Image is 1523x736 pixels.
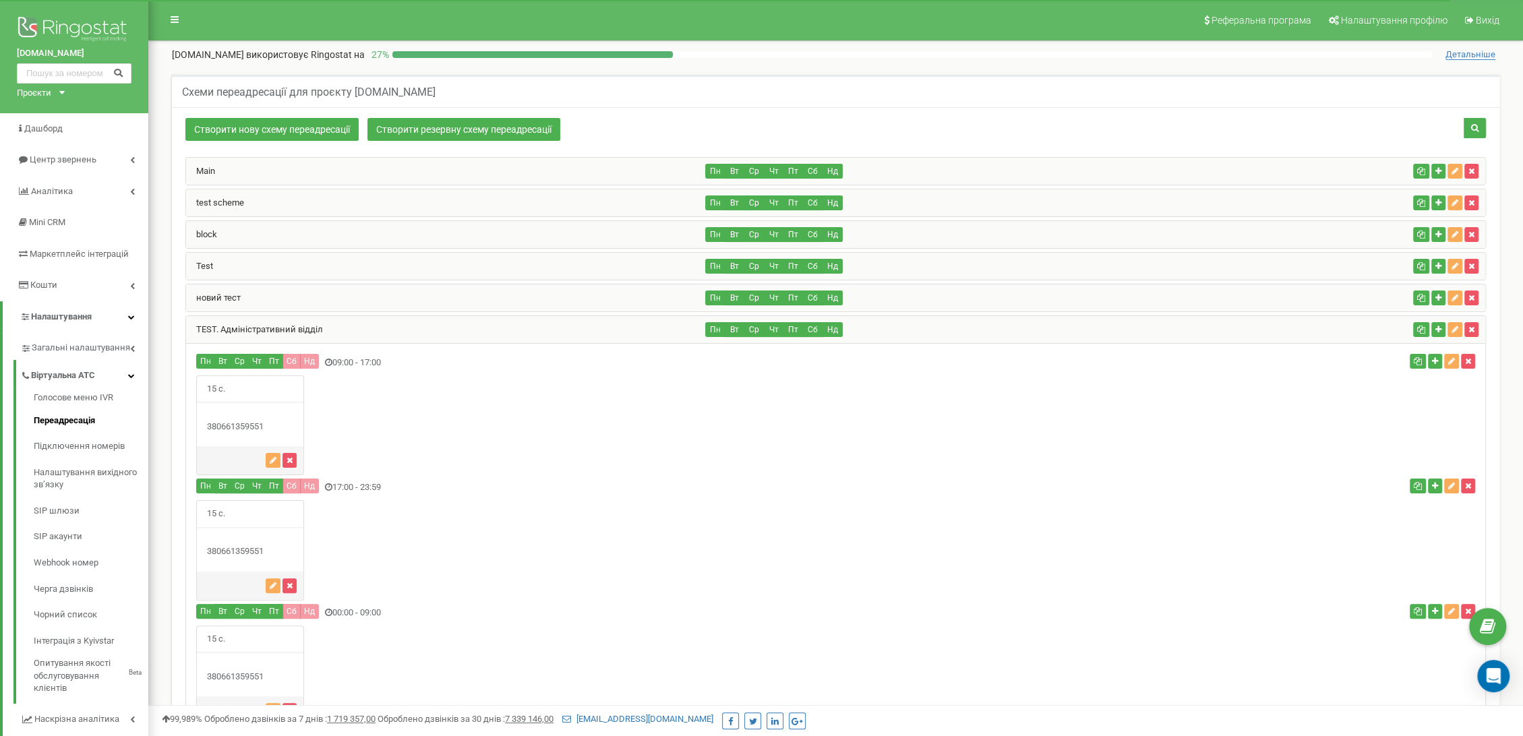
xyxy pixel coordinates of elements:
span: Реферальна програма [1212,15,1311,26]
button: Пт [783,259,804,274]
a: Віртуальна АТС [20,360,148,388]
h5: Схеми переадресації для проєкту [DOMAIN_NAME] [182,86,436,98]
span: Кошти [30,280,57,290]
button: Ср [744,164,765,179]
button: Пт [783,227,804,242]
a: Підключення номерів [34,433,148,460]
button: Чт [764,164,784,179]
input: Пошук за номером [17,63,131,84]
button: Вт [725,164,745,179]
span: 15 с. [197,376,235,402]
button: Нд [823,227,843,242]
a: новий тест [186,293,241,303]
a: [DOMAIN_NAME] [17,47,131,60]
button: Пт [783,322,804,337]
button: Нд [300,604,319,619]
a: SIP акаунти [34,524,148,550]
button: Ср [744,227,765,242]
button: Пн [705,290,725,305]
span: Дашборд [24,123,63,133]
a: SIP шлюзи [34,498,148,524]
a: Чорний список [34,602,148,628]
button: Вт [214,604,231,619]
button: Нд [823,195,843,210]
button: Сб [803,195,823,210]
span: Налаштування профілю [1341,15,1447,26]
a: Webhook номер [34,550,148,576]
button: Ср [744,322,765,337]
button: Сб [803,227,823,242]
span: Детальніше [1445,49,1495,60]
u: 1 719 357,00 [327,714,376,724]
a: Черга дзвінків [34,576,148,603]
button: Сб [282,604,301,619]
button: Вт [214,479,231,493]
span: Наскрізна аналітика [34,713,119,726]
button: Пн [705,322,725,337]
button: Сб [803,322,823,337]
button: Сб [803,164,823,179]
a: Test [186,261,213,271]
a: Переадресація [34,408,148,434]
button: Ср [231,354,249,369]
button: Пт [783,164,804,179]
span: Оброблено дзвінків за 7 днів : [204,714,376,724]
a: test scheme [186,197,244,208]
button: Нд [823,164,843,179]
a: Налаштування вихідного зв’язку [34,460,148,498]
span: Маркетплейс інтеграцій [30,249,129,259]
button: Пт [783,195,804,210]
a: Опитування якості обслуговування клієнтівBeta [34,654,148,695]
button: Нд [823,322,843,337]
u: 7 339 146,00 [505,714,554,724]
span: Центр звернень [30,154,96,164]
button: Ср [744,259,765,274]
a: Створити нову схему переадресації [185,118,359,141]
button: Пн [705,227,725,242]
button: Нд [823,290,843,305]
button: Чт [764,227,784,242]
a: [EMAIL_ADDRESS][DOMAIN_NAME] [562,714,713,724]
button: Чт [764,322,784,337]
button: Чт [248,479,266,493]
button: Сб [803,290,823,305]
a: TEST. Адміністративний відділ [186,324,323,334]
span: Аналiтика [31,186,73,196]
span: використовує Ringostat на [246,49,365,60]
button: Сб [282,354,301,369]
button: Нд [300,354,319,369]
span: 99,989% [162,714,202,724]
a: Наскрізна аналітика [20,704,148,731]
button: Пн [705,195,725,210]
button: Нд [823,259,843,274]
p: 27 % [365,48,392,61]
button: Пт [265,479,283,493]
button: Вт [725,322,745,337]
a: Загальні налаштування [20,332,148,360]
button: Пт [265,354,283,369]
a: Інтеграція з Kyivstar [34,628,148,654]
button: Ср [744,195,765,210]
button: Чт [248,354,266,369]
span: Вихід [1476,15,1499,26]
button: Ср [744,290,765,305]
div: Open Intercom Messenger [1477,660,1510,692]
button: Вт [725,290,745,305]
button: Ср [231,479,249,493]
a: Створити резервну схему переадресації [367,118,560,141]
button: Пт [783,290,804,305]
p: [DOMAIN_NAME] [172,48,365,61]
button: Нд [300,479,319,493]
div: 380661359551 [197,671,303,683]
a: block [186,229,217,239]
button: Вт [725,227,745,242]
button: Вт [725,195,745,210]
button: Пн [196,354,215,369]
button: Чт [764,290,784,305]
button: Вт [214,354,231,369]
button: Чт [248,604,266,619]
button: Сб [282,479,301,493]
button: Сб [803,259,823,274]
button: Вт [725,259,745,274]
span: Налаштування [31,311,92,321]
